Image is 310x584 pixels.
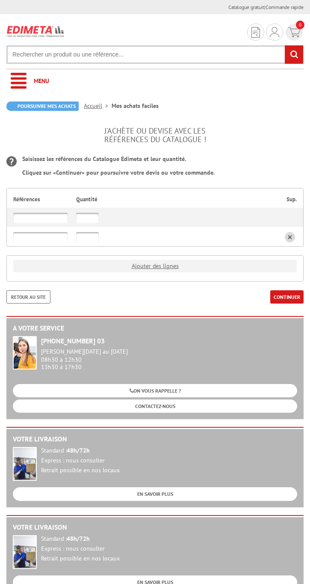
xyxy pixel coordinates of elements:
b: Saisissez les références du Catalogue Edimeta et leur quantité. [22,155,186,163]
div: [PERSON_NAME][DATE] au [DATE] [41,348,297,355]
a: Retour au site [6,290,50,304]
strong: 48h/72h [67,535,90,542]
input: Rechercher un produit ou une référence... [6,45,304,64]
a: Ajouter des lignes [13,260,297,272]
a: CONTINUER [270,290,304,304]
h1: J'achète ou devise avec les références du catalogue ! [104,127,207,144]
div: Retrait possible en nos locaux [41,467,297,474]
h2: A votre service [13,325,297,332]
span: 0 [296,21,304,29]
div: 08h30 à 12h30 13h30 à 17h30 [41,348,297,370]
img: Edimeta [6,23,65,39]
strong: 48h/72h [67,447,90,454]
p: Quantité [76,197,99,202]
input: rechercher [285,45,303,64]
div: Standard : [41,535,297,543]
a: Menu [6,69,304,93]
img: widget-livraison.jpg [13,447,37,481]
a: Catalogue gratuit [228,4,264,10]
img: devis rapide [288,27,301,37]
strong: [PHONE_NUMBER] 03 [41,337,105,345]
div: Retrait possible en nos locaux [41,555,297,563]
b: Cliquez sur «Continuer» pour poursuivre votre devis ou votre commande. [22,169,215,176]
img: widget-service.jpg [13,336,37,369]
div: Express : nous consulter [41,457,297,465]
span: Menu [34,77,49,85]
div: | [228,3,304,11]
h2: Votre livraison [13,435,297,443]
img: devis rapide [270,27,279,37]
a: Commande rapide [266,4,304,10]
p: Références [13,197,68,202]
a: ON VOUS RAPPELLE ? [13,384,297,397]
a: Poursuivre mes achats [6,101,79,111]
img: devis rapide [251,27,260,38]
li: Mes achats faciles [112,101,159,110]
div: Standard : [41,447,297,455]
p: Sup. [286,197,297,202]
h2: Votre livraison [13,524,297,531]
img: widget-livraison.jpg [13,535,37,569]
a: CONTACTEZ-NOUS [13,399,297,413]
a: Accueil [84,102,112,110]
a: devis rapide 0 [285,24,304,41]
a: EN SAVOIR PLUS [13,487,297,501]
div: Express : nous consulter [41,545,297,553]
